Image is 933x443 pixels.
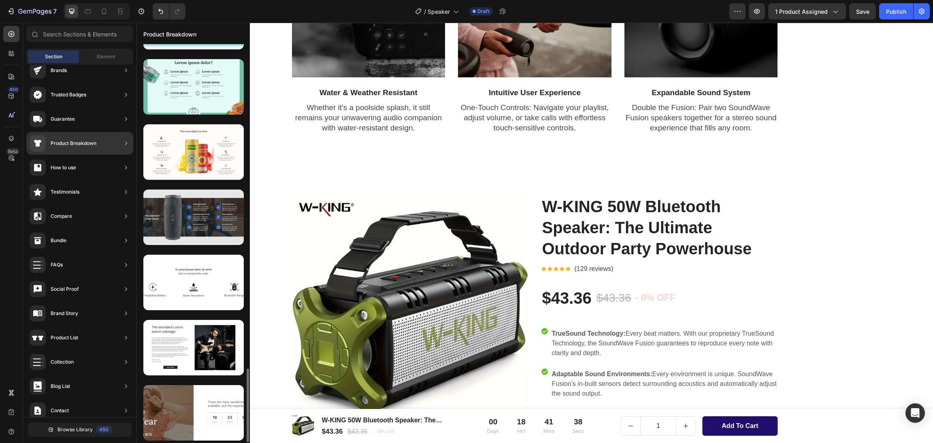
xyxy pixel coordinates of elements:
pre: - 0% off [235,403,260,415]
h1: W-KING 50W Bluetooth Speaker: The Ultimate Outdoor Party Powerhouse [405,173,641,237]
div: Publish [886,7,906,16]
input: Search Sections & Elements [26,26,133,42]
div: Contact [51,407,69,415]
p: Every environment is unique. SoundWave Fusion’s in-built sensors detect surrounding acoustics and... [415,347,641,376]
p: Hrs [381,405,389,413]
div: How to use [51,164,76,172]
div: Product Breakdown [51,139,96,147]
div: Brands [51,66,67,75]
div: Open Intercom Messenger [905,403,925,423]
div: 00 [351,394,363,405]
div: Product List [51,334,78,342]
input: quantity [504,394,540,413]
p: Water & Weather Resistant [156,65,308,75]
div: 450 [96,426,112,434]
div: Blog List [51,382,70,390]
div: Trusted Badges [51,91,86,99]
button: Add to cart [566,394,641,413]
span: 1 product assigned [775,7,828,16]
button: Publish [879,3,913,19]
p: Expandable Sound System [489,65,641,75]
div: $43.36 [459,266,496,285]
iframe: Design area [136,23,933,443]
h1: W-KING 50W Bluetooth Speaker: The Ultimate Outdoor Party Powerhouse [185,392,316,403]
span: Browse Library [58,426,93,433]
div: $43.36 [211,404,232,414]
button: decrement [485,394,504,413]
div: 450 [8,86,19,93]
div: Undo/Redo [153,3,185,19]
p: (129 reviews) [438,241,477,251]
p: One-Touch Controls: Navigate your playlist, adjust volume, or take calls with effortless touch-se... [322,80,474,110]
p: Secs [436,405,447,413]
p: Every beat matters. With our proprietary TrueSound Technology, the SoundWave Fusion guarantees to... [415,306,641,335]
span: Save [856,8,869,15]
span: Section [45,53,62,60]
button: increment [540,394,559,413]
div: 38 [436,394,447,405]
span: Draft [477,8,490,15]
p: Days [351,405,363,413]
pre: - 0% off [498,269,539,281]
div: Social Proof [51,285,79,293]
button: 7 [3,3,60,19]
div: Brand Story [51,309,78,317]
div: Testimonials [51,188,79,196]
span: Element [97,53,115,60]
div: Bundle [51,236,66,245]
div: Guarantee [51,115,75,123]
div: $43.36 [185,404,207,414]
button: 1 product assigned [768,3,846,19]
div: Compare [51,212,72,220]
div: 41 [407,394,418,405]
p: Whether it's a poolside splash, it still remains your unwavering audio companion with water-resis... [156,80,308,110]
span: Speaker [428,7,450,16]
p: Intuitive User Experience [322,65,474,75]
div: 18 [381,394,389,405]
p: Double the Fusion: Pair two SoundWave Fusion speakers together for a stereo sound experience that... [489,80,641,110]
div: Add to cart [585,398,622,408]
div: Beta [6,148,19,155]
button: Save [849,3,876,19]
button: Browse Library450 [28,422,132,437]
p: Mins [407,405,418,413]
strong: Adaptable Sound Environments: [415,348,516,355]
div: $43.36 [405,265,456,286]
div: Collection [51,358,74,366]
div: FAQs [51,261,63,269]
p: 7 [53,6,57,16]
strong: TrueSound Technology: [415,307,489,314]
span: / [424,7,426,16]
